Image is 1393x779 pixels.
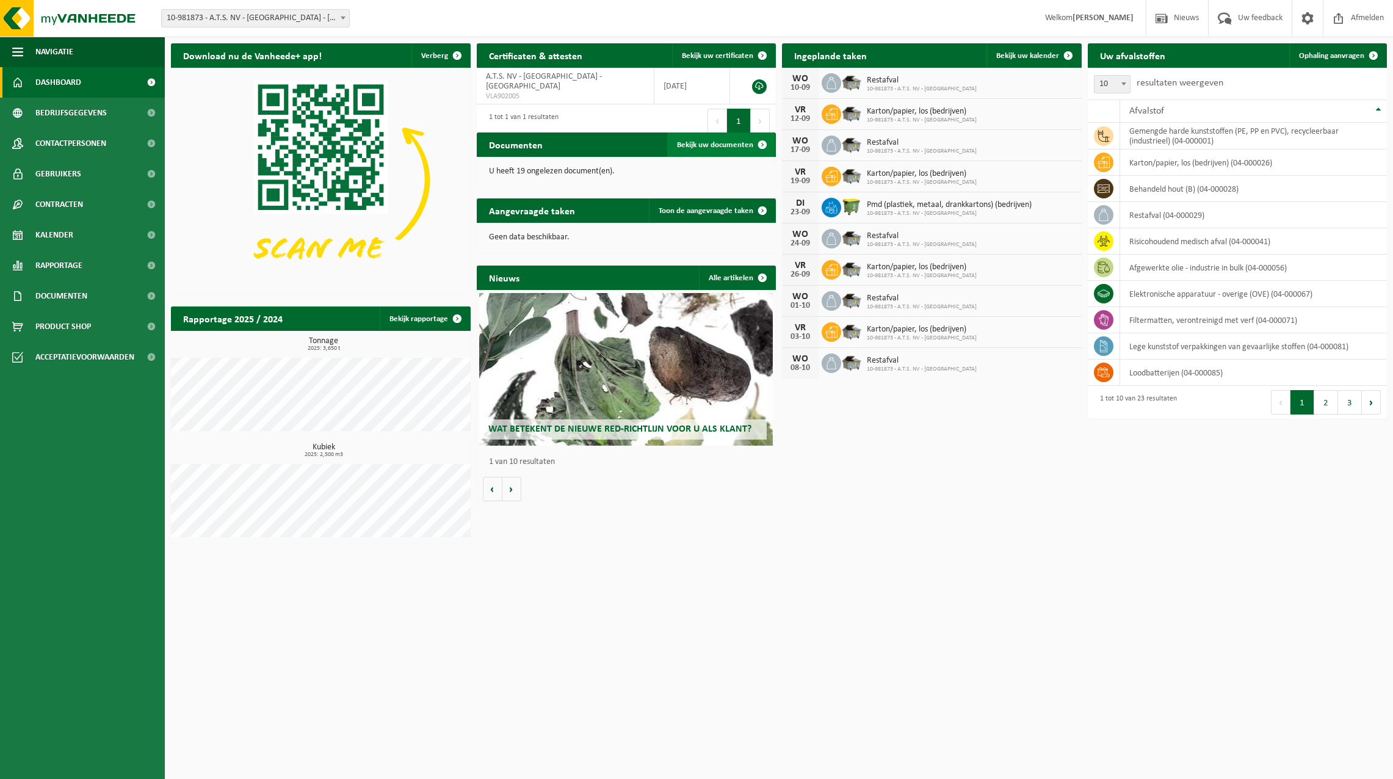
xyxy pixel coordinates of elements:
[1120,360,1388,386] td: loodbatterijen (04-000085)
[867,169,977,179] span: Karton/papier, los (bedrijven)
[788,198,812,208] div: DI
[1120,255,1388,281] td: afgewerkte olie - industrie in bulk (04-000056)
[867,85,977,93] span: 10-981873 - A.T.S. NV - [GEOGRAPHIC_DATA]
[1120,150,1388,176] td: karton/papier, los (bedrijven) (04-000026)
[659,207,753,215] span: Toon de aangevraagde taken
[867,263,977,272] span: Karton/papier, los (bedrijven)
[162,10,349,27] span: 10-981873 - A.T.S. NV - LANGERBRUGGE - GENT
[488,424,751,434] span: Wat betekent de nieuwe RED-richtlijn voor u als klant?
[788,333,812,341] div: 03-10
[1290,390,1314,415] button: 1
[1094,75,1131,93] span: 10
[788,105,812,115] div: VR
[1120,123,1388,150] td: gemengde harde kunststoffen (PE, PP en PVC), recycleerbaar (industrieel) (04-000001)
[867,200,1032,210] span: Pmd (plastiek, metaal, drankkartons) (bedrijven)
[171,43,334,67] h2: Download nu de Vanheede+ app!
[841,134,862,154] img: WB-5000-GAL-GY-01
[1314,390,1338,415] button: 2
[788,146,812,154] div: 17-09
[35,67,81,98] span: Dashboard
[841,196,862,217] img: WB-1100-HPE-GN-50
[1120,228,1388,255] td: risicohoudend medisch afval (04-000041)
[788,136,812,146] div: WO
[486,92,645,101] span: VLA902005
[489,233,764,242] p: Geen data beschikbaar.
[841,258,862,279] img: WB-5000-GAL-GY-01
[654,68,729,104] td: [DATE]
[1094,389,1177,416] div: 1 tot 10 van 23 resultaten
[782,43,879,67] h2: Ingeplande taken
[477,132,555,156] h2: Documenten
[867,303,977,311] span: 10-981873 - A.T.S. NV - [GEOGRAPHIC_DATA]
[35,250,82,281] span: Rapportage
[35,128,106,159] span: Contactpersonen
[841,103,862,123] img: WB-5000-GAL-GY-01
[35,159,81,189] span: Gebruikers
[841,227,862,248] img: WB-5000-GAL-GY-01
[788,354,812,364] div: WO
[161,9,350,27] span: 10-981873 - A.T.S. NV - LANGERBRUGGE - GENT
[867,356,977,366] span: Restafval
[35,189,83,220] span: Contracten
[486,72,602,91] span: A.T.S. NV - [GEOGRAPHIC_DATA] - [GEOGRAPHIC_DATA]
[649,198,775,223] a: Toon de aangevraagde taken
[867,294,977,303] span: Restafval
[841,352,862,372] img: WB-5000-GAL-GY-01
[171,68,471,292] img: Download de VHEPlus App
[788,292,812,302] div: WO
[483,107,559,134] div: 1 tot 1 van 1 resultaten
[477,266,532,289] h2: Nieuws
[411,43,469,68] button: Verberg
[707,109,727,133] button: Previous
[841,289,862,310] img: WB-5000-GAL-GY-01
[788,115,812,123] div: 12-09
[1362,390,1381,415] button: Next
[788,230,812,239] div: WO
[867,241,977,248] span: 10-981873 - A.T.S. NV - [GEOGRAPHIC_DATA]
[867,138,977,148] span: Restafval
[380,306,469,331] a: Bekijk rapportage
[1120,202,1388,228] td: restafval (04-000029)
[867,107,977,117] span: Karton/papier, los (bedrijven)
[35,281,87,311] span: Documenten
[177,443,471,458] h3: Kubiek
[1129,106,1164,116] span: Afvalstof
[502,477,521,501] button: Volgende
[477,43,595,67] h2: Certificaten & attesten
[1289,43,1386,68] a: Ophaling aanvragen
[841,71,862,92] img: WB-5000-GAL-GY-01
[477,198,587,222] h2: Aangevraagde taken
[35,311,91,342] span: Product Shop
[699,266,775,290] a: Alle artikelen
[788,177,812,186] div: 19-09
[1120,333,1388,360] td: lege kunststof verpakkingen van gevaarlijke stoffen (04-000081)
[788,270,812,279] div: 26-09
[841,321,862,341] img: WB-5000-GAL-GY-01
[788,302,812,310] div: 01-10
[177,337,471,352] h3: Tonnage
[867,325,977,335] span: Karton/papier, los (bedrijven)
[682,52,753,60] span: Bekijk uw certificaten
[751,109,770,133] button: Next
[788,84,812,92] div: 10-09
[867,210,1032,217] span: 10-981873 - A.T.S. NV - [GEOGRAPHIC_DATA]
[1073,13,1134,23] strong: [PERSON_NAME]
[996,52,1059,60] span: Bekijk uw kalender
[171,306,295,330] h2: Rapportage 2025 / 2024
[35,220,73,250] span: Kalender
[483,477,502,501] button: Vorige
[867,366,977,373] span: 10-981873 - A.T.S. NV - [GEOGRAPHIC_DATA]
[788,167,812,177] div: VR
[867,148,977,155] span: 10-981873 - A.T.S. NV - [GEOGRAPHIC_DATA]
[1094,76,1130,93] span: 10
[788,364,812,372] div: 08-10
[672,43,775,68] a: Bekijk uw certificaten
[1271,390,1290,415] button: Previous
[177,452,471,458] span: 2025: 2,500 m3
[1120,281,1388,307] td: elektronische apparatuur - overige (OVE) (04-000067)
[667,132,775,157] a: Bekijk uw documenten
[1088,43,1178,67] h2: Uw afvalstoffen
[867,179,977,186] span: 10-981873 - A.T.S. NV - [GEOGRAPHIC_DATA]
[867,76,977,85] span: Restafval
[788,239,812,248] div: 24-09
